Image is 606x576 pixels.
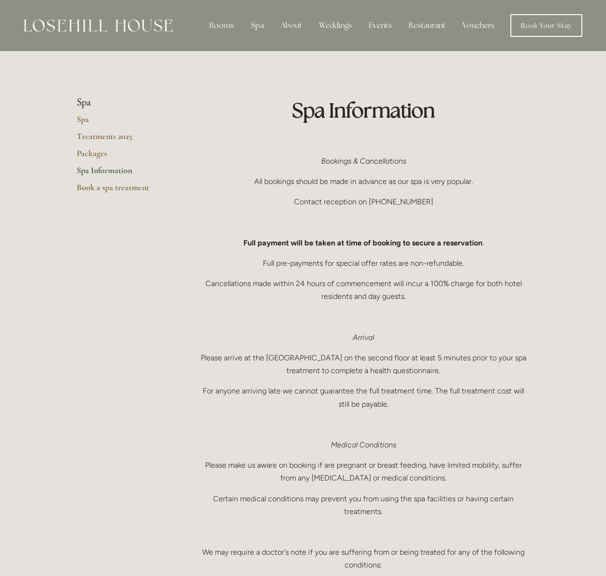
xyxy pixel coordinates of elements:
[331,440,396,449] em: Medical Conditions
[197,236,529,249] p: .
[353,333,374,342] em: Arrival
[197,351,529,377] p: Please arrive at the [GEOGRAPHIC_DATA] on the second floor at least 5 minutes prior to your spa t...
[77,165,167,182] a: Spa Information
[77,148,167,165] a: Packages
[197,257,529,270] p: Full pre-payments for special offer rates are non-refundable.
[197,492,529,518] p: Certain medical conditions may prevent you from using the spa facilities or having certain treatm...
[510,14,582,37] a: Book Your Stay
[197,277,529,303] p: Cancellations made within 24 hours of commencement will incur a 100% charge for both hotel reside...
[77,131,167,148] a: Treatments 2025
[202,16,241,35] div: Rooms
[197,546,529,571] p: We may require a doctor's note if you are suffering from or being treated for any of the followin...
[24,19,173,32] img: Losehill House
[243,16,271,35] div: Spa
[77,114,167,131] a: Spa
[273,16,310,35] div: About
[197,195,529,208] p: Contact reception on [PHONE_NUMBER]
[77,182,167,199] a: Book a spa treatment
[197,459,529,484] p: Please make us aware on booking if are pregnant or breast feeding, have limited mobility, suffer ...
[361,16,399,35] div: Events
[321,157,406,166] em: Bookings & Cancellations
[292,97,435,123] strong: Spa Information
[197,175,529,188] p: All bookings should be made in advance as our spa is very popular.
[401,16,453,35] div: Restaurant
[312,16,359,35] div: Weddings
[455,16,502,35] a: Vouchers
[243,238,482,247] strong: Full payment will be taken at time of booking to secure a reservation
[197,384,529,410] p: For anyone arriving late we cannot guarantee the full treatment time. The full treatment cost wil...
[77,96,167,109] li: Spa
